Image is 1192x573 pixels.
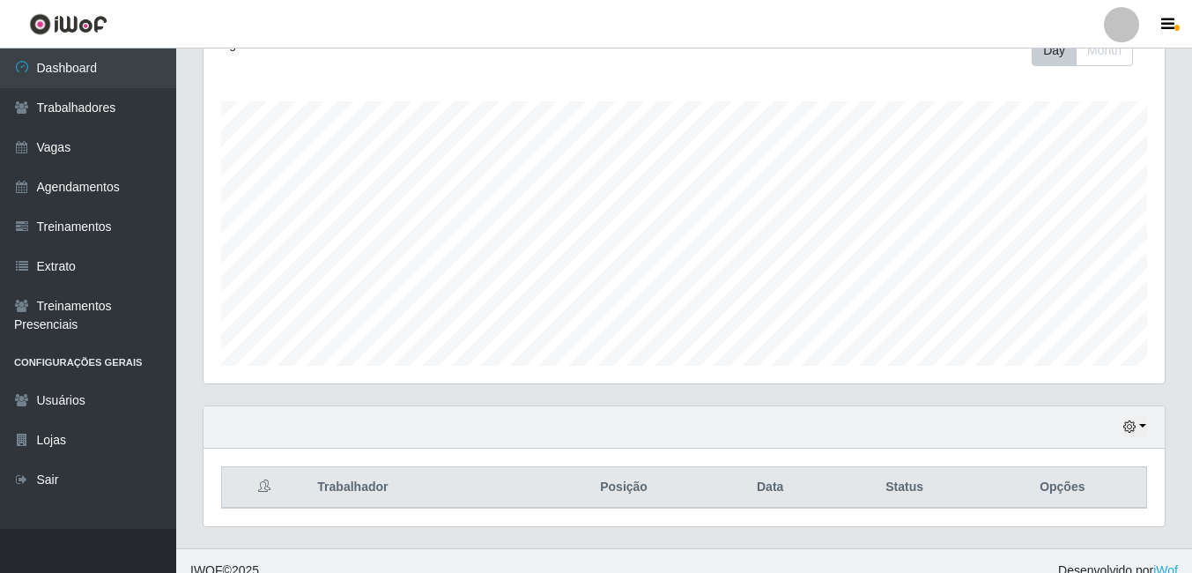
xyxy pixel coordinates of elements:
th: Posição [537,467,709,509]
th: Status [831,467,979,509]
th: Data [710,467,831,509]
div: First group [1032,35,1133,66]
img: CoreUI Logo [29,13,107,35]
button: Month [1076,35,1133,66]
th: Opções [979,467,1147,509]
button: Day [1032,35,1077,66]
div: Toolbar with button groups [1032,35,1147,66]
th: Trabalhador [307,467,537,509]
